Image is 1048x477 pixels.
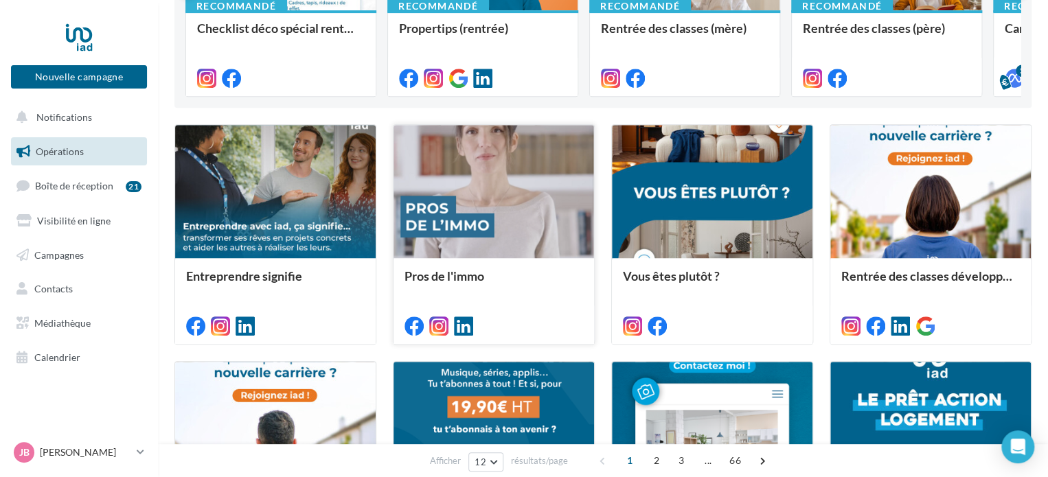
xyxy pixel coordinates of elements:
span: Opérations [36,146,84,157]
div: Vous êtes plutôt ? [623,269,801,296]
span: Calendrier [34,351,80,363]
div: Open Intercom Messenger [1001,430,1034,463]
span: 66 [724,450,747,472]
a: JB [PERSON_NAME] [11,439,147,465]
a: Boîte de réception21 [8,171,150,200]
span: JB [19,445,30,459]
span: Boîte de réception [35,180,113,191]
span: 1 [619,450,641,472]
div: Rentrée des classes développement (conseillère) [841,269,1020,296]
span: Notifications [36,111,92,123]
span: Contacts [34,283,73,294]
div: Propertips (rentrée) [399,21,567,49]
div: Entreprendre signifie [186,269,365,296]
span: Campagnes [34,248,84,260]
a: Médiathèque [8,309,150,338]
div: Rentrée des classes (père) [803,21,970,49]
a: Visibilité en ligne [8,207,150,235]
a: Opérations [8,137,150,166]
div: Pros de l'immo [405,269,583,296]
a: Calendrier [8,343,150,372]
span: Afficher [430,454,461,467]
div: 21 [126,181,141,192]
button: 12 [468,452,503,472]
span: 3 [670,450,692,472]
div: Rentrée des classes (mère) [601,21,768,49]
p: [PERSON_NAME] [40,445,131,459]
span: ... [697,450,719,472]
span: Visibilité en ligne [37,215,111,226]
span: 2 [646,450,668,472]
a: Campagnes [8,241,150,270]
button: Nouvelle campagne [11,65,147,89]
span: Médiathèque [34,317,91,329]
span: 12 [475,456,486,467]
div: 5 [1016,65,1028,77]
button: Notifications [8,103,144,132]
div: Checklist déco spécial rentrée [197,21,365,49]
a: Contacts [8,275,150,303]
span: résultats/page [511,454,568,467]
